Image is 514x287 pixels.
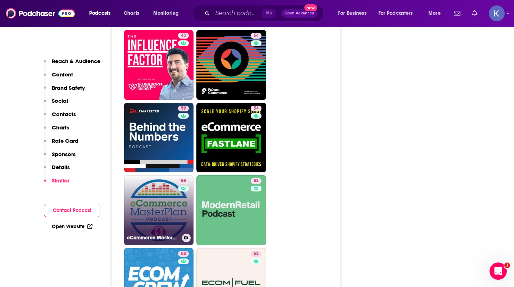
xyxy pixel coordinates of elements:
[489,5,505,21] img: User Profile
[52,164,70,171] p: Details
[44,151,76,164] button: Sponsors
[44,71,73,84] button: Content
[181,32,186,39] span: 43
[52,58,100,65] p: Reach & Audience
[196,30,266,100] a: 54
[262,9,276,18] span: ⌘ K
[281,9,318,18] button: Open AdvancedNew
[285,12,314,15] span: Open Advanced
[44,204,100,217] button: Contact Podcast
[44,124,69,137] button: Charts
[254,105,259,112] span: 54
[251,106,261,111] a: 54
[254,250,259,257] span: 63
[148,8,188,19] button: open menu
[489,5,505,21] button: Show profile menu
[251,33,261,39] a: 54
[181,250,186,257] span: 58
[52,84,85,91] p: Brand Safety
[89,8,110,18] span: Podcasts
[490,262,507,280] iframe: Intercom live chat
[44,164,70,177] button: Details
[178,251,189,257] a: 58
[127,235,179,241] h3: eCommerce MasterPlan
[304,4,317,11] span: New
[251,178,261,184] a: 53
[251,251,261,257] a: 63
[178,33,189,39] a: 43
[254,32,259,39] span: 54
[378,8,413,18] span: For Podcasters
[181,177,186,185] span: 55
[44,177,69,190] button: Similar
[200,5,331,22] div: Search podcasts, credits, & more...
[428,8,441,18] span: More
[84,8,120,19] button: open menu
[52,137,78,144] p: Rate Card
[44,137,78,151] button: Rate Card
[52,151,76,158] p: Sponsors
[469,7,480,19] a: Show notifications dropdown
[178,178,189,184] a: 55
[52,124,69,131] p: Charts
[338,8,367,18] span: For Business
[196,175,266,245] a: 53
[119,8,144,19] a: Charts
[52,177,69,184] p: Similar
[52,111,76,118] p: Contacts
[44,111,76,124] button: Contacts
[181,105,186,112] span: 59
[52,97,68,104] p: Social
[124,175,194,245] a: 55eCommerce MasterPlan
[504,262,510,268] span: 1
[124,30,194,100] a: 43
[196,103,266,173] a: 54
[374,8,423,19] button: open menu
[44,84,85,98] button: Brand Safety
[124,8,139,18] span: Charts
[6,6,75,20] img: Podchaser - Follow, Share and Rate Podcasts
[52,71,73,78] p: Content
[489,5,505,21] span: Logged in as kristina.caracciolo
[44,58,100,71] button: Reach & Audience
[153,8,179,18] span: Monitoring
[333,8,376,19] button: open menu
[178,106,189,111] a: 59
[124,103,194,173] a: 59
[423,8,450,19] button: open menu
[451,7,463,19] a: Show notifications dropdown
[44,97,68,111] button: Social
[254,177,259,185] span: 53
[52,224,92,230] a: Open Website
[213,8,262,19] input: Search podcasts, credits, & more...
